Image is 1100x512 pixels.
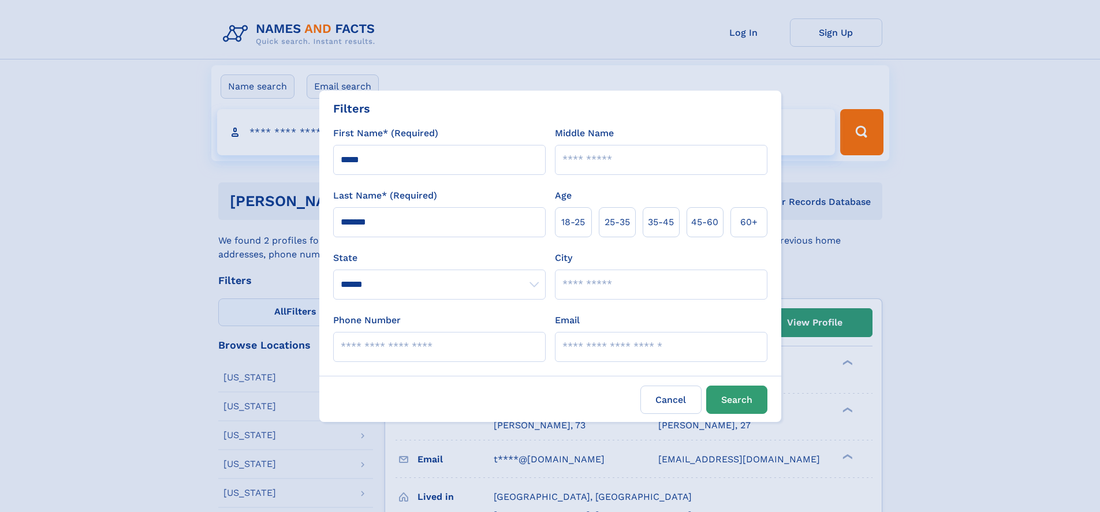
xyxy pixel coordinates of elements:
label: Age [555,189,572,203]
label: Last Name* (Required) [333,189,437,203]
label: City [555,251,572,265]
span: 45‑60 [691,215,718,229]
div: Filters [333,100,370,117]
label: State [333,251,546,265]
label: First Name* (Required) [333,126,438,140]
span: 60+ [740,215,758,229]
label: Phone Number [333,313,401,327]
label: Middle Name [555,126,614,140]
span: 35‑45 [648,215,674,229]
label: Email [555,313,580,327]
span: 25‑35 [605,215,630,229]
span: 18‑25 [561,215,585,229]
label: Cancel [640,386,702,414]
button: Search [706,386,767,414]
